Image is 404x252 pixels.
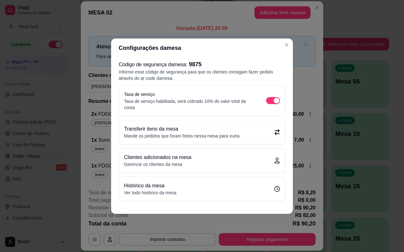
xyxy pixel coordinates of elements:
button: Close [282,40,292,50]
p: Informe esse código de segurança para que os clientes consigam fazer pedido através do qr code da... [119,69,285,81]
h2: Código de segurança da mesa : [119,60,285,69]
header: Configurações da mesa [111,38,293,57]
label: Taxa de serviço [124,92,155,97]
p: Gerencie os clientes da mesa [124,161,191,167]
p: Histórico da mesa [124,182,176,190]
p: Ver todo histórico da mesa [124,190,176,196]
p: Clientes adicionados na mesa [124,154,191,161]
p: Mande os pedidos que foram feitos nessa mesa para outra [124,133,240,139]
p: Taxa de serviço habilitada, será cobrado 10% do valor total da conta [124,98,253,111]
p: Transferir itens da mesa [124,125,240,133]
span: 9875 [189,61,201,67]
